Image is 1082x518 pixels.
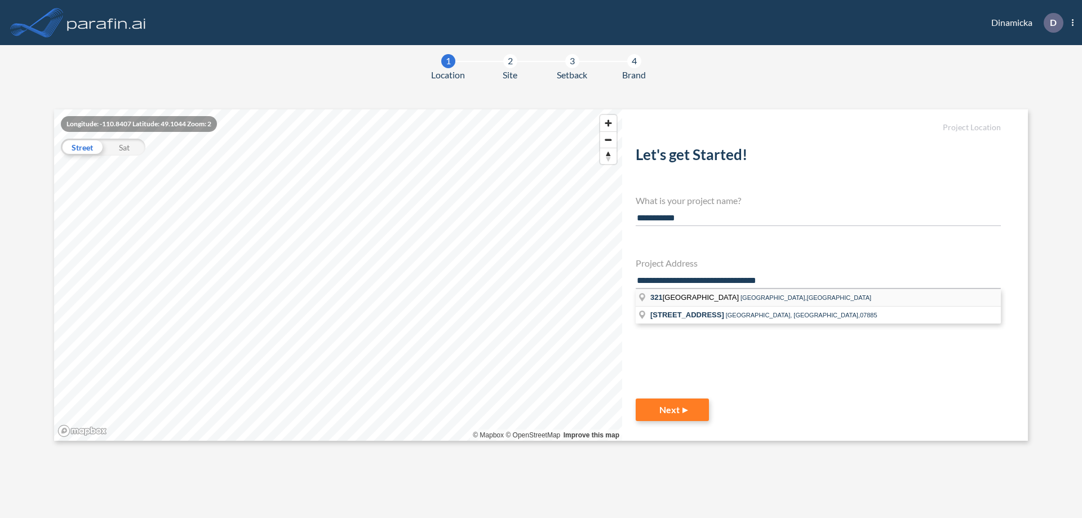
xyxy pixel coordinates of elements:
span: [STREET_ADDRESS] [650,311,724,319]
span: [GEOGRAPHIC_DATA], [GEOGRAPHIC_DATA],07885 [726,312,877,318]
div: Street [61,139,103,156]
div: 1 [441,54,455,68]
span: Zoom out [600,132,617,148]
h5: Project Location [636,123,1001,132]
div: Sat [103,139,145,156]
img: logo [65,11,148,34]
span: [GEOGRAPHIC_DATA],[GEOGRAPHIC_DATA] [740,294,871,301]
span: Setback [557,68,587,82]
div: Dinamicka [974,13,1074,33]
p: D [1050,17,1057,28]
a: OpenStreetMap [505,431,560,439]
span: Site [503,68,517,82]
h2: Let's get Started! [636,146,1001,168]
div: 3 [565,54,579,68]
h4: What is your project name? [636,195,1001,206]
span: Brand [622,68,646,82]
button: Next [636,399,709,421]
div: 4 [627,54,641,68]
span: Location [431,68,465,82]
button: Zoom in [600,115,617,131]
a: Mapbox homepage [57,424,107,437]
h4: Project Address [636,258,1001,268]
button: Reset bearing to north [600,148,617,164]
div: Longitude: -110.8407 Latitude: 49.1044 Zoom: 2 [61,116,217,132]
a: Mapbox [473,431,504,439]
button: Zoom out [600,131,617,148]
canvas: Map [54,109,622,441]
span: 321 [650,293,663,302]
div: 2 [503,54,517,68]
a: Improve this map [564,431,619,439]
span: [GEOGRAPHIC_DATA] [650,293,740,302]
